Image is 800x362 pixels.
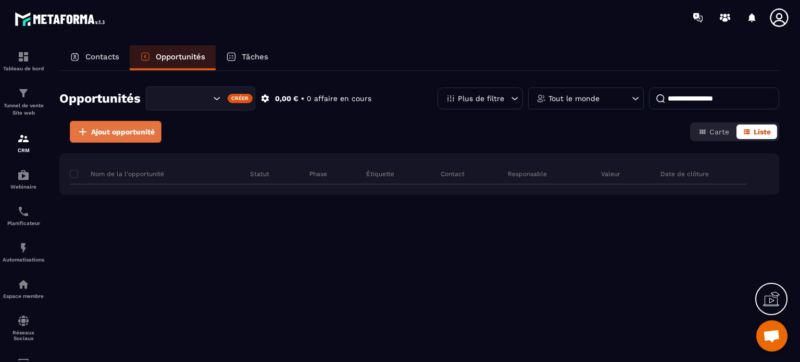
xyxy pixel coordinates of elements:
p: Contacts [85,52,119,61]
p: Phase [309,170,327,178]
p: Espace membre [3,293,44,299]
p: Valeur [601,170,620,178]
a: automationsautomationsWebinaire [3,161,44,197]
a: schedulerschedulerPlanificateur [3,197,44,234]
img: logo [15,9,108,29]
img: scheduler [17,205,30,218]
span: Liste [754,128,771,136]
p: Statut [250,170,269,178]
p: Tableau de bord [3,66,44,71]
a: Opportunités [130,45,216,70]
img: formation [17,87,30,99]
p: Tâches [242,52,268,61]
h2: Opportunités [59,88,141,109]
img: automations [17,242,30,254]
a: Tâches [216,45,279,70]
a: social-networksocial-networkRéseaux Sociaux [3,307,44,349]
img: automations [17,169,30,181]
button: Ajout opportunité [70,121,161,143]
p: Tunnel de vente Site web [3,102,44,117]
p: • [301,94,304,104]
p: Étiquette [366,170,394,178]
a: Contacts [59,45,130,70]
p: Date de clôture [660,170,709,178]
input: Search for option [155,93,210,104]
span: Carte [709,128,729,136]
div: Créer [228,94,253,103]
div: Ouvrir le chat [756,320,787,352]
p: 0 affaire en cours [307,94,371,104]
p: Webinaire [3,184,44,190]
p: Réseaux Sociaux [3,330,44,341]
a: automationsautomationsAutomatisations [3,234,44,270]
p: Automatisations [3,257,44,263]
a: formationformationTableau de bord [3,43,44,79]
img: formation [17,132,30,145]
a: automationsautomationsEspace membre [3,270,44,307]
p: 0,00 € [275,94,298,104]
img: formation [17,51,30,63]
button: Liste [736,124,777,139]
span: Ajout opportunité [91,127,155,137]
p: Plus de filtre [458,95,504,102]
p: Opportunités [156,52,205,61]
img: automations [17,278,30,291]
p: CRM [3,147,44,153]
a: formationformationTunnel de vente Site web [3,79,44,124]
p: Responsable [508,170,547,178]
p: Tout le monde [548,95,599,102]
button: Carte [692,124,735,139]
a: formationformationCRM [3,124,44,161]
div: Search for option [146,86,255,110]
p: Planificateur [3,220,44,226]
p: Contact [441,170,465,178]
img: social-network [17,315,30,327]
p: Nom de la l'opportunité [70,170,164,178]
